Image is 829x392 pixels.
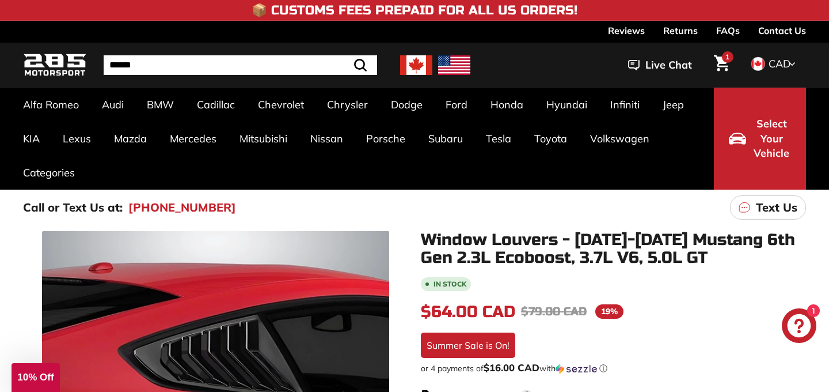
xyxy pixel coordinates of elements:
[756,199,797,216] p: Text Us
[12,88,90,122] a: Alfa Romeo
[752,116,791,161] span: Select Your Vehicle
[599,88,651,122] a: Infiniti
[725,52,729,61] span: 1
[23,52,86,79] img: Logo_285_Motorsport_areodynamics_components
[523,122,579,156] a: Toyota
[104,55,377,75] input: Search
[521,304,587,319] span: $79.00 CAD
[433,281,466,288] b: In stock
[421,302,515,322] span: $64.00 CAD
[17,372,54,383] span: 10% Off
[228,122,299,156] a: Mitsubishi
[484,361,539,374] span: $16.00 CAD
[12,122,51,156] a: KIA
[355,122,417,156] a: Porsche
[23,199,123,216] p: Call or Text Us at:
[246,88,315,122] a: Chevrolet
[421,231,806,267] h1: Window Louvers - [DATE]-[DATE] Mustang 6th Gen 2.3L Ecoboost, 3.7L V6, 5.0L GT
[299,122,355,156] a: Nissan
[421,333,515,358] div: Summer Sale is On!
[778,308,820,346] inbox-online-store-chat: Shopify online store chat
[651,88,695,122] a: Jeep
[579,122,661,156] a: Volkswagen
[707,46,736,85] a: Cart
[434,88,479,122] a: Ford
[645,58,692,73] span: Live Chat
[595,304,623,319] span: 19%
[158,122,228,156] a: Mercedes
[252,3,577,17] h4: 📦 Customs Fees Prepaid for All US Orders!
[663,21,698,40] a: Returns
[315,88,379,122] a: Chrysler
[474,122,523,156] a: Tesla
[716,21,740,40] a: FAQs
[535,88,599,122] a: Hyundai
[12,156,86,190] a: Categories
[51,122,102,156] a: Lexus
[769,57,790,70] span: CAD
[608,21,645,40] a: Reviews
[379,88,434,122] a: Dodge
[758,21,806,40] a: Contact Us
[185,88,246,122] a: Cadillac
[12,363,60,392] div: 10% Off
[90,88,135,122] a: Audi
[556,364,597,374] img: Sezzle
[613,51,707,80] button: Live Chat
[479,88,535,122] a: Honda
[417,122,474,156] a: Subaru
[421,363,806,374] div: or 4 payments of with
[102,122,158,156] a: Mazda
[128,199,236,216] a: [PHONE_NUMBER]
[714,88,806,190] button: Select Your Vehicle
[135,88,185,122] a: BMW
[730,195,806,220] a: Text Us
[421,363,806,374] div: or 4 payments of$16.00 CADwithSezzle Click to learn more about Sezzle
